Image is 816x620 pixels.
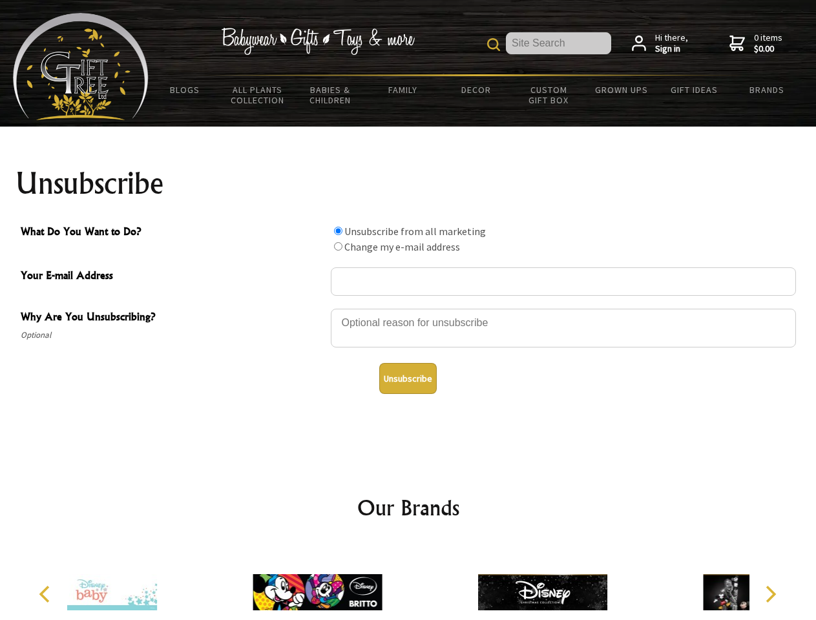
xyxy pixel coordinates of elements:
[222,76,295,114] a: All Plants Collection
[334,227,342,235] input: What Do You Want to Do?
[658,76,731,103] a: Gift Ideas
[21,309,324,327] span: Why Are You Unsubscribing?
[26,492,791,523] h2: Our Brands
[731,76,804,103] a: Brands
[331,267,796,296] input: Your E-mail Address
[21,267,324,286] span: Your E-mail Address
[367,76,440,103] a: Family
[585,76,658,103] a: Grown Ups
[13,13,149,120] img: Babyware - Gifts - Toys and more...
[655,43,688,55] strong: Sign in
[149,76,222,103] a: BLOGS
[655,32,688,55] span: Hi there,
[16,168,801,199] h1: Unsubscribe
[21,327,324,343] span: Optional
[32,580,61,608] button: Previous
[729,32,782,55] a: 0 items$0.00
[756,580,784,608] button: Next
[754,32,782,55] span: 0 items
[21,223,324,242] span: What Do You Want to Do?
[221,28,415,55] img: Babywear - Gifts - Toys & more
[487,38,500,51] img: product search
[331,309,796,347] textarea: Why Are You Unsubscribing?
[632,32,688,55] a: Hi there,Sign in
[512,76,585,114] a: Custom Gift Box
[294,76,367,114] a: Babies & Children
[344,225,486,238] label: Unsubscribe from all marketing
[439,76,512,103] a: Decor
[334,242,342,251] input: What Do You Want to Do?
[379,363,437,394] button: Unsubscribe
[506,32,611,54] input: Site Search
[754,43,782,55] strong: $0.00
[344,240,460,253] label: Change my e-mail address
